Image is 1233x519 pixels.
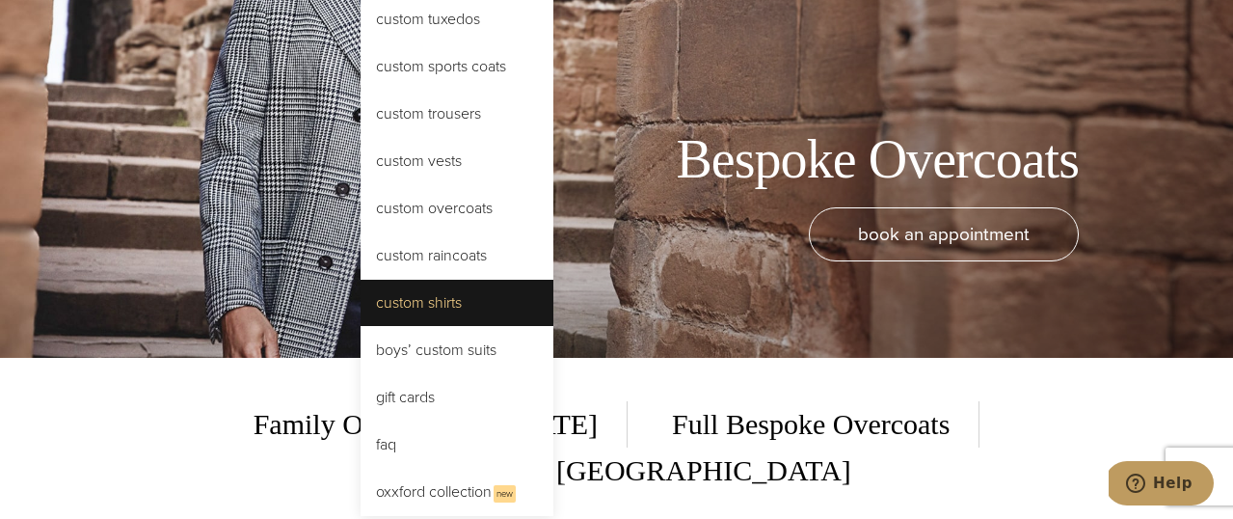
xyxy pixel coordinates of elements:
[254,401,628,448] span: Family Owned Since [DATE]
[361,185,553,232] a: Custom Overcoats
[361,327,553,373] a: Boys’ Custom Suits
[382,448,851,495] span: Made in the [GEOGRAPHIC_DATA]
[361,374,553,421] a: Gift Cards
[361,232,553,279] a: Custom Raincoats
[1109,461,1214,509] iframe: Opens a widget where you can chat to one of our agents
[361,43,553,90] a: Custom Sports Coats
[858,220,1030,248] span: book an appointment
[361,280,553,326] a: Custom Shirts
[361,422,553,468] a: FAQ
[361,469,553,516] a: Oxxford CollectionNew
[676,127,1079,192] h1: Bespoke Overcoats
[361,91,553,137] a: Custom Trousers
[643,401,979,448] span: Full Bespoke Overcoats
[361,138,553,184] a: Custom Vests
[494,485,516,503] span: New
[809,207,1079,261] a: book an appointment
